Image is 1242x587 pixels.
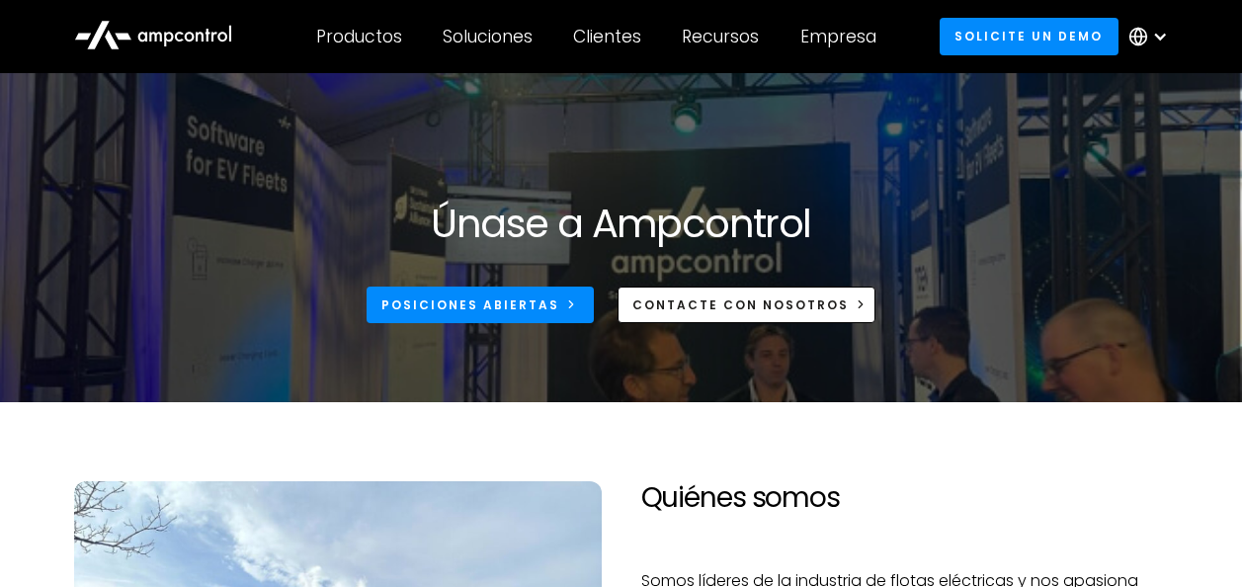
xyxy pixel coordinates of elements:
[800,26,876,47] div: Empresa
[316,26,402,47] div: Productos
[381,296,559,314] div: Posiciones abiertas
[573,26,641,47] div: Clientes
[443,26,533,47] div: Soluciones
[632,296,849,314] div: CONTACTe CON NOSOTROS
[431,200,810,247] h1: Únase a Ampcontrol
[641,481,1168,515] h2: Quiénes somos
[940,18,1118,54] a: Solicite un demo
[682,26,759,47] div: Recursos
[367,287,594,323] a: Posiciones abiertas
[618,287,876,323] a: CONTACTe CON NOSOTROS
